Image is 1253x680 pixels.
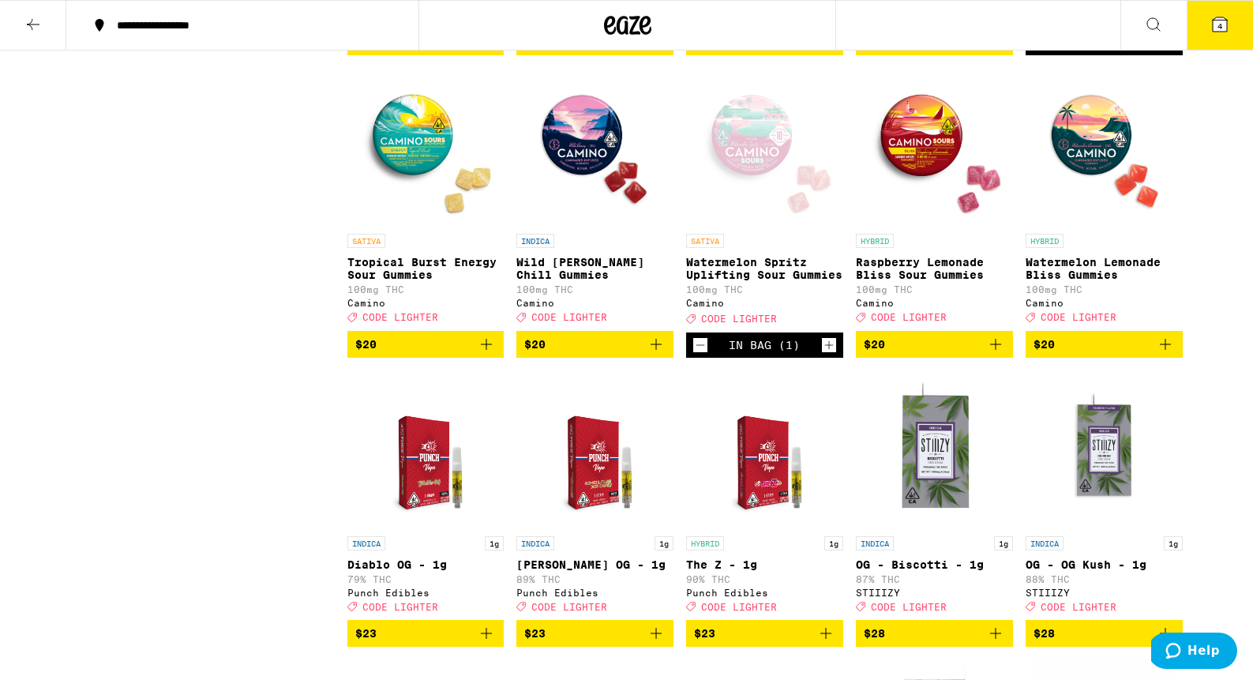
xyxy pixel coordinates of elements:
[1026,256,1183,281] p: Watermelon Lemonade Bliss Gummies
[856,234,894,248] p: HYBRID
[1041,602,1116,612] span: CODE LIGHTER
[856,574,1013,584] p: 87% THC
[531,602,607,612] span: CODE LIGHTER
[1026,574,1183,584] p: 88% THC
[516,68,673,330] a: Open page for Wild Berry Chill Gummies from Camino
[871,602,947,612] span: CODE LIGHTER
[701,602,777,612] span: CODE LIGHTER
[347,558,505,571] p: Diablo OG - 1g
[1034,627,1055,640] span: $28
[516,558,673,571] p: [PERSON_NAME] OG - 1g
[856,284,1013,295] p: 100mg THC
[686,370,843,620] a: Open page for The Z - 1g from Punch Edibles
[362,313,438,323] span: CODE LIGHTER
[1217,21,1222,31] span: 4
[355,627,377,640] span: $23
[1187,1,1253,50] button: 4
[1026,68,1183,226] img: Camino - Watermelon Lemonade Bliss Gummies
[524,627,546,640] span: $23
[516,68,673,226] img: Camino - Wild Berry Chill Gummies
[686,558,843,571] p: The Z - 1g
[1041,313,1116,323] span: CODE LIGHTER
[821,337,837,353] button: Increment
[347,331,505,358] button: Add to bag
[516,234,554,248] p: INDICA
[1026,370,1183,620] a: Open page for OG - OG Kush - 1g from STIIIZY
[1164,536,1183,550] p: 1g
[347,284,505,295] p: 100mg THC
[871,313,947,323] span: CODE LIGHTER
[516,331,673,358] button: Add to bag
[1026,620,1183,647] button: Add to bag
[1034,338,1055,351] span: $20
[686,68,843,332] a: Open page for Watermelon Spritz Uplifting Sour Gummies from Camino
[365,370,487,528] img: Punch Edibles - Diablo OG - 1g
[1026,331,1183,358] button: Add to bag
[1026,536,1064,550] p: INDICA
[516,256,673,281] p: Wild [PERSON_NAME] Chill Gummies
[347,234,385,248] p: SATIVA
[1026,234,1064,248] p: HYBRID
[1026,558,1183,571] p: OG - OG Kush - 1g
[703,370,826,528] img: Punch Edibles - The Z - 1g
[692,337,708,353] button: Decrement
[347,620,505,647] button: Add to bag
[856,620,1013,647] button: Add to bag
[864,627,885,640] span: $28
[856,331,1013,358] button: Add to bag
[655,536,673,550] p: 1g
[856,256,1013,281] p: Raspberry Lemonade Bliss Sour Gummies
[516,620,673,647] button: Add to bag
[856,588,1013,598] div: STIIIZY
[524,338,546,351] span: $20
[347,588,505,598] div: Punch Edibles
[516,298,673,308] div: Camino
[485,536,504,550] p: 1g
[1026,588,1183,598] div: STIIIZY
[994,536,1013,550] p: 1g
[516,370,673,620] a: Open page for King Louie XII OG - 1g from Punch Edibles
[686,620,843,647] button: Add to bag
[347,68,505,226] img: Camino - Tropical Burst Energy Sour Gummies
[1026,370,1183,528] img: STIIIZY - OG - OG Kush - 1g
[701,314,777,325] span: CODE LIGHTER
[856,558,1013,571] p: OG - Biscotti - 1g
[694,627,715,640] span: $23
[729,339,800,351] div: In Bag (1)
[1032,35,1048,51] button: Decrement
[856,68,1013,330] a: Open page for Raspberry Lemonade Bliss Sour Gummies from Camino
[1026,68,1183,330] a: Open page for Watermelon Lemonade Bliss Gummies from Camino
[686,234,724,248] p: SATIVA
[516,536,554,550] p: INDICA
[355,338,377,351] span: $20
[516,284,673,295] p: 100mg THC
[347,68,505,330] a: Open page for Tropical Burst Energy Sour Gummies from Camino
[516,574,673,584] p: 89% THC
[1161,35,1176,51] button: Increment
[686,284,843,295] p: 100mg THC
[1026,298,1183,308] div: Camino
[686,256,843,281] p: Watermelon Spritz Uplifting Sour Gummies
[534,370,656,528] img: Punch Edibles - King Louie XII OG - 1g
[1026,284,1183,295] p: 100mg THC
[531,313,607,323] span: CODE LIGHTER
[856,370,1013,528] img: STIIIZY - OG - Biscotti - 1g
[347,298,505,308] div: Camino
[686,574,843,584] p: 90% THC
[347,536,385,550] p: INDICA
[1151,633,1237,672] iframe: Opens a widget where you can find more information
[686,536,724,550] p: HYBRID
[864,338,885,351] span: $20
[686,588,843,598] div: Punch Edibles
[686,298,843,308] div: Camino
[824,536,843,550] p: 1g
[856,536,894,550] p: INDICA
[347,256,505,281] p: Tropical Burst Energy Sour Gummies
[856,370,1013,620] a: Open page for OG - Biscotti - 1g from STIIIZY
[362,602,438,612] span: CODE LIGHTER
[347,370,505,620] a: Open page for Diablo OG - 1g from Punch Edibles
[856,68,1013,226] img: Camino - Raspberry Lemonade Bliss Sour Gummies
[856,298,1013,308] div: Camino
[347,574,505,584] p: 79% THC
